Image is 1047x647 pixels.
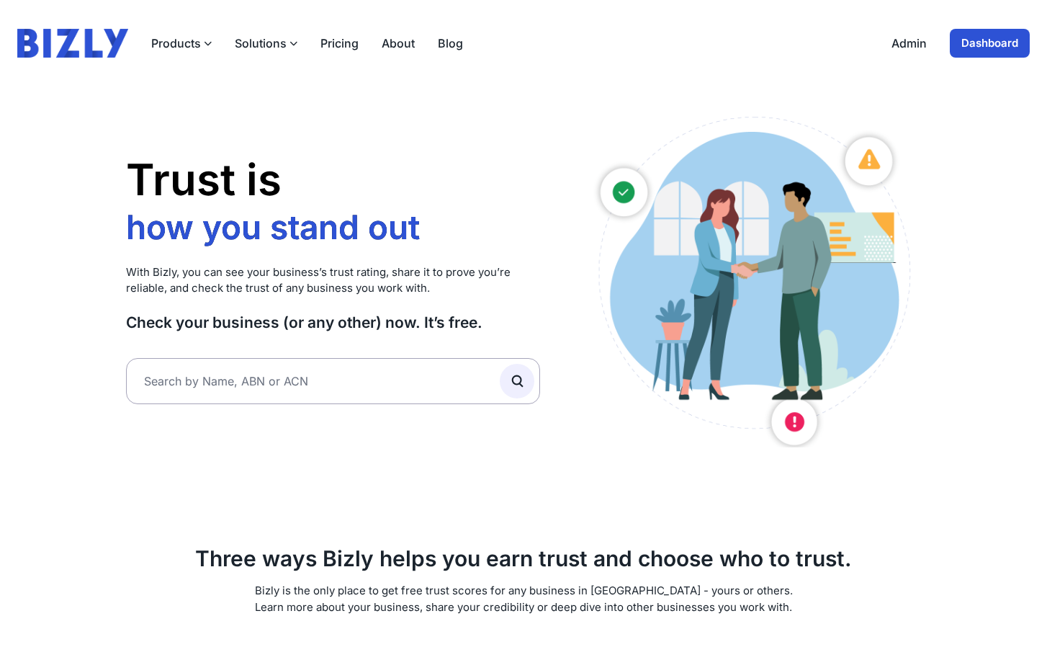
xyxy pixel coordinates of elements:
input: Search by Name, ABN or ACN [126,358,540,404]
h3: Check your business (or any other) now. It’s free. [126,313,540,332]
a: Dashboard [950,29,1030,58]
a: Blog [438,35,463,52]
button: Solutions [235,35,297,52]
h2: Three ways Bizly helps you earn trust and choose who to trust. [126,545,921,571]
a: About [382,35,415,52]
a: Pricing [320,35,359,52]
span: Trust is [126,153,282,205]
button: Products [151,35,212,52]
p: With Bizly, you can see your business’s trust rating, share it to prove you’re reliable, and chec... [126,264,540,297]
a: Admin [891,35,927,52]
li: who you work with [126,248,428,290]
img: Australian small business owners illustration [583,110,921,447]
p: Bizly is the only place to get free trust scores for any business in [GEOGRAPHIC_DATA] - yours or... [126,583,921,615]
li: how you stand out [126,207,428,249]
